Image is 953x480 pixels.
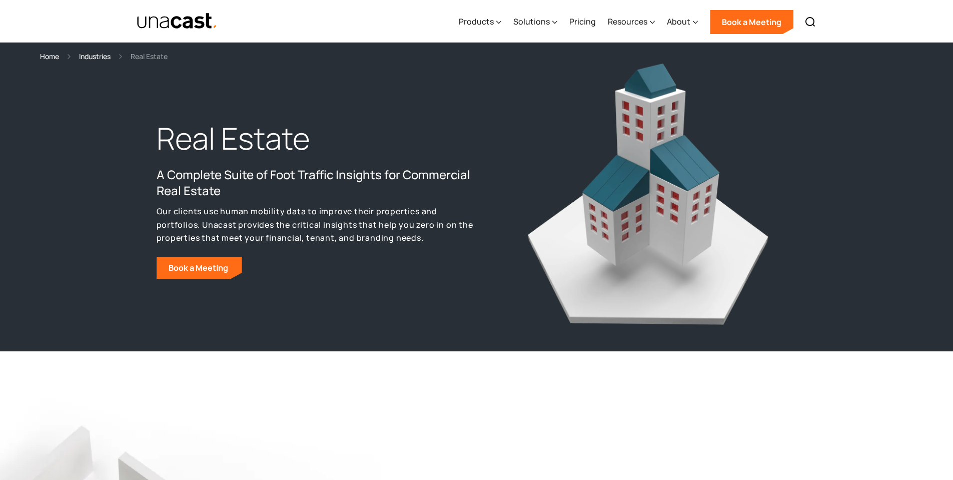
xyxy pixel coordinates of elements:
[513,2,557,43] div: Solutions
[804,16,816,28] img: Search icon
[667,16,690,28] div: About
[459,16,494,28] div: Products
[40,51,59,62] a: Home
[131,51,168,62] div: Real Estate
[459,2,501,43] div: Products
[79,51,111,62] a: Industries
[513,16,550,28] div: Solutions
[137,13,218,30] a: home
[710,10,793,34] a: Book a Meeting
[608,2,655,43] div: Resources
[157,257,242,279] a: Book a Meeting
[157,167,477,199] h2: A Complete Suite of Foot Traffic Insights for Commercial Real Estate
[667,2,698,43] div: About
[157,119,477,159] h1: Real Estate
[608,16,647,28] div: Resources
[137,13,218,30] img: Unacast text logo
[569,2,596,43] a: Pricing
[524,58,769,327] img: Industrial building, three tier
[157,205,477,245] p: Our clients use human mobility data to improve their properties and portfolios. Unacast provides ...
